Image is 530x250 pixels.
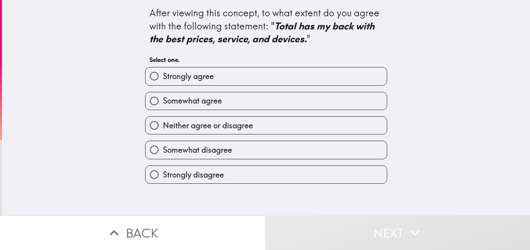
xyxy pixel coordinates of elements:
[145,92,387,110] button: Somewhat agree
[163,120,253,131] span: Neither agree or disagree
[149,55,383,64] h6: Select one.
[145,166,387,183] button: Strongly disagree
[163,71,214,82] span: Strongly agree
[149,7,383,46] div: After viewing this concept, to what extent do you agree with the following statement: " "
[163,169,224,180] span: Strongly disagree
[145,67,387,85] button: Strongly agree
[163,145,232,155] span: Somewhat disagree
[145,117,387,134] button: Neither agree or disagree
[145,141,387,159] button: Somewhat disagree
[163,95,222,106] span: Somewhat agree
[265,216,530,250] button: Next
